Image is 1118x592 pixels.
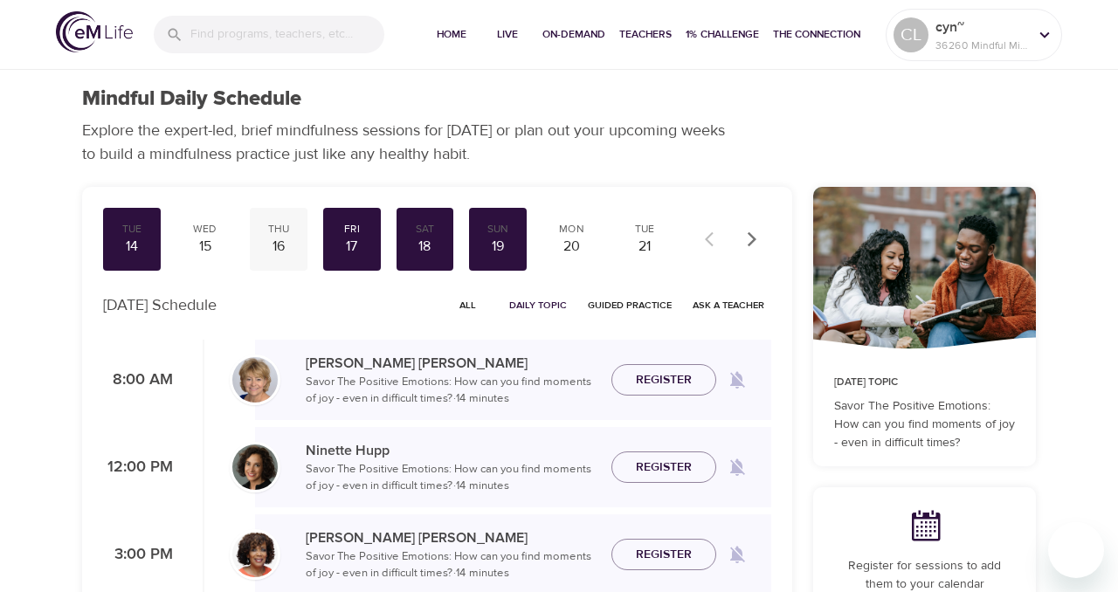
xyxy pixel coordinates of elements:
[834,375,1015,390] p: [DATE] Topic
[306,440,597,461] p: Ninette Hupp
[549,222,593,237] div: Mon
[232,357,278,403] img: Lisa_Wickham-min.jpg
[502,292,574,319] button: Daily Topic
[183,237,227,257] div: 15
[330,222,374,237] div: Fri
[103,368,173,392] p: 8:00 AM
[509,297,567,313] span: Daily Topic
[611,364,716,396] button: Register
[588,297,672,313] span: Guided Practice
[82,86,301,112] h1: Mindful Daily Schedule
[82,119,737,166] p: Explore the expert-led, brief mindfulness sessions for [DATE] or plan out your upcoming weeks to ...
[431,25,473,44] span: Home
[834,397,1015,452] p: Savor The Positive Emotions: How can you find moments of joy - even in difficult times?
[404,237,447,257] div: 18
[619,25,672,44] span: Teachers
[103,456,173,479] p: 12:00 PM
[103,543,173,567] p: 3:00 PM
[636,369,692,391] span: Register
[330,237,374,257] div: 17
[404,222,447,237] div: Sat
[476,237,520,257] div: 19
[110,237,154,257] div: 14
[439,292,495,319] button: All
[103,293,217,317] p: [DATE] Schedule
[306,374,597,408] p: Savor The Positive Emotions: How can you find moments of joy - even in difficult times? · 14 minutes
[623,237,666,257] div: 21
[190,16,384,53] input: Find programs, teachers, etc...
[716,359,758,401] span: Remind me when a class goes live every Friday at 8:00 AM
[686,25,759,44] span: 1% Challenge
[716,533,758,575] span: Remind me when a class goes live every Friday at 3:00 PM
[636,544,692,566] span: Register
[110,222,154,237] div: Tue
[611,539,716,571] button: Register
[581,292,679,319] button: Guided Practice
[693,297,764,313] span: Ask a Teacher
[716,446,758,488] span: Remind me when a class goes live every Friday at 12:00 PM
[1048,522,1104,578] iframe: Button to launch messaging window
[636,457,692,478] span: Register
[623,222,666,237] div: Tue
[306,353,597,374] p: [PERSON_NAME] [PERSON_NAME]
[232,532,278,577] img: Janet_Jackson-min.jpg
[935,17,1028,38] p: cyn~
[232,444,278,490] img: Ninette_Hupp-min.jpg
[935,38,1028,53] p: 36260 Mindful Minutes
[487,25,528,44] span: Live
[686,292,771,319] button: Ask a Teacher
[183,222,227,237] div: Wed
[773,25,860,44] span: The Connection
[306,527,597,548] p: [PERSON_NAME] [PERSON_NAME]
[894,17,928,52] div: CL
[549,237,593,257] div: 20
[257,222,300,237] div: Thu
[542,25,605,44] span: On-Demand
[56,11,133,52] img: logo
[611,451,716,484] button: Register
[476,222,520,237] div: Sun
[306,461,597,495] p: Savor The Positive Emotions: How can you find moments of joy - even in difficult times? · 14 minutes
[257,237,300,257] div: 16
[446,297,488,313] span: All
[306,548,597,582] p: Savor The Positive Emotions: How can you find moments of joy - even in difficult times? · 14 minutes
